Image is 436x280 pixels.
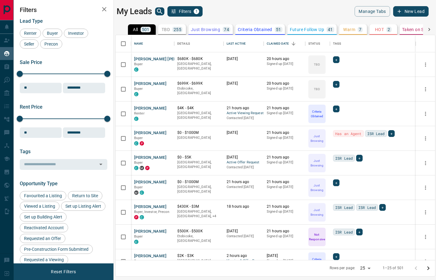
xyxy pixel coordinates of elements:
[227,130,261,135] p: [DATE]
[227,56,261,62] p: [DATE]
[20,245,93,254] div: Pre-Construction Form Submitted
[356,229,363,235] div: +
[177,185,220,194] p: [GEOGRAPHIC_DATA], [GEOGRAPHIC_DATA]
[117,6,152,16] h1: My Leads
[22,236,63,241] span: Requested an Offer
[381,204,384,210] span: +
[177,86,220,96] p: Etobicoke, [GEOGRAPHIC_DATA]
[227,106,261,111] p: 21 hours ago
[375,27,384,32] p: HOT
[308,35,320,52] div: Status
[22,247,91,252] span: Pre-Construction Form Submitted
[134,253,167,259] button: [PERSON_NAME]
[177,135,220,140] p: [GEOGRAPHIC_DATA]
[177,234,220,243] p: Etobicoke, [GEOGRAPHIC_DATA]
[267,185,302,190] p: Signed up [DATE]
[145,166,150,170] div: property.ca
[40,39,62,49] div: Precon
[20,59,42,65] span: Sale Price
[267,258,302,263] p: Signed up [DATE]
[20,39,39,49] div: Seller
[134,229,167,234] button: [PERSON_NAME]
[42,42,60,46] span: Precon
[227,204,261,209] p: 18 hours ago
[134,259,145,263] span: Renter
[267,135,302,140] p: Signed up [DATE]
[177,209,220,219] p: North York, West End, Midtown | Central, Toronto
[66,31,86,36] span: Investor
[134,234,143,238] span: Buyer
[314,87,320,91] p: TBD
[20,29,41,38] div: Renter
[333,81,339,88] div: +
[267,106,302,111] p: 21 hours ago
[267,234,302,239] p: Signed up [DATE]
[309,158,325,168] p: Just Browsing
[22,204,57,209] span: Viewed a Listing
[177,160,220,170] p: [GEOGRAPHIC_DATA], [GEOGRAPHIC_DATA]
[267,160,302,165] p: Signed up [DATE]
[224,27,229,32] p: 74
[134,87,143,91] span: Buyer
[328,27,333,32] p: 41
[290,27,324,32] p: Future Follow Up
[379,204,386,211] div: +
[267,35,289,52] div: Claimed Date
[177,204,220,209] p: $430K - $3M
[367,130,385,137] span: ISR Lead
[335,229,353,235] span: ISR Lead
[335,204,353,210] span: ISR Lead
[134,166,138,170] div: condos.ca
[358,264,372,273] div: 25
[177,56,220,62] p: $680K - $680K
[64,29,88,38] div: Investor
[134,81,167,87] button: [PERSON_NAME]
[264,35,305,52] div: Claimed Date
[162,27,170,32] p: TBD
[421,208,430,217] button: more
[227,258,261,264] span: Viewing & Offer Request
[177,130,220,135] p: $0 - $1000M
[177,253,220,258] p: $2K - $3K
[140,141,144,146] div: property.ca
[134,215,138,219] div: property.ca
[330,35,416,52] div: Tags
[267,62,302,66] p: Signed up [DATE]
[335,57,337,63] span: +
[20,149,31,154] span: Tags
[134,67,138,72] div: condos.ca
[309,257,325,266] p: Criteria Obtained
[22,193,64,198] span: Favourited a Listing
[422,262,434,274] button: Go to next page
[61,202,105,211] div: Set up Listing Alert
[134,136,143,140] span: Buyer
[335,130,362,137] span: Has an Agent
[43,29,62,38] div: Buyer
[309,232,325,242] p: Not Responsive
[177,106,220,111] p: $4K - $4K
[333,179,339,186] div: +
[20,104,43,110] span: Rent Price
[134,240,138,244] div: condos.ca
[227,253,261,258] p: 2 hours ago
[421,85,430,94] button: more
[421,232,430,242] button: more
[305,35,330,52] div: Status
[177,111,220,120] p: [GEOGRAPHIC_DATA], [GEOGRAPHIC_DATA]
[343,27,355,32] p: Warm
[174,35,224,52] div: Details
[224,35,264,52] div: Last Active
[177,35,190,52] div: Details
[358,155,360,161] span: +
[267,179,302,185] p: 21 hours ago
[22,42,36,46] span: Seller
[20,191,66,200] div: Favourited a Listing
[134,62,143,66] span: Buyer
[142,27,150,32] p: 501
[238,27,272,32] p: Criteria Obtained
[134,179,167,185] button: [PERSON_NAME]
[227,160,261,165] span: Active Offer Request
[22,225,66,230] span: Reactivated Account
[134,56,200,62] button: [PERSON_NAME] [PERSON_NAME]
[330,266,356,271] p: Rows per page:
